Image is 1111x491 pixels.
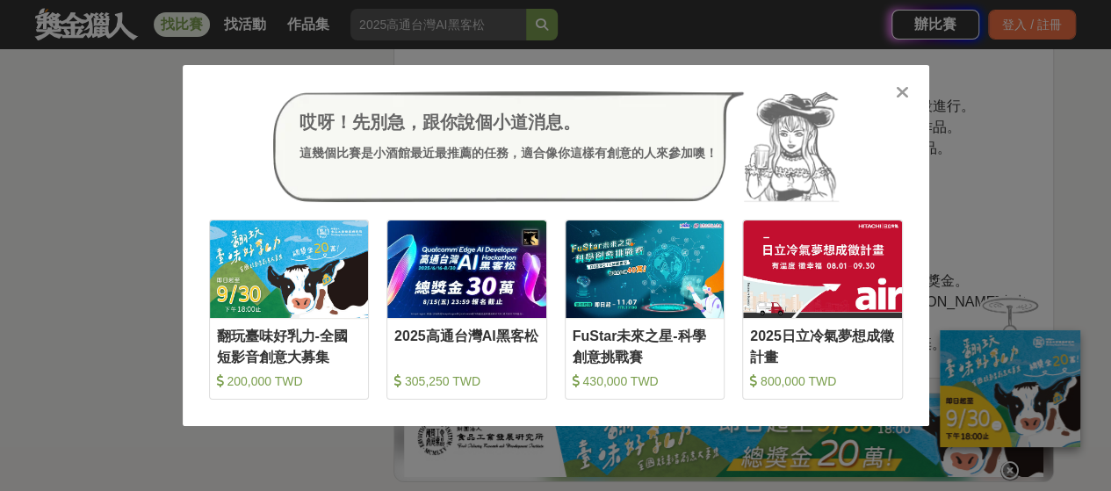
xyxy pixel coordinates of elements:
[210,220,369,318] img: Cover Image
[299,144,718,162] div: 這幾個比賽是小酒館最近最推薦的任務，適合像你這樣有創意的人來參加噢！
[743,220,902,318] img: Cover Image
[742,220,903,400] a: Cover Image2025日立冷氣夢想成徵計畫 800,000 TWD
[573,372,718,390] div: 430,000 TWD
[299,109,718,135] div: 哎呀！先別急，跟你說個小道消息。
[386,220,547,400] a: Cover Image2025高通台灣AI黑客松 305,250 TWD
[394,372,539,390] div: 305,250 TWD
[566,220,725,318] img: Cover Image
[750,372,895,390] div: 800,000 TWD
[573,326,718,365] div: FuStar未來之星-科學創意挑戰賽
[387,220,546,318] img: Cover Image
[217,372,362,390] div: 200,000 TWD
[565,220,725,400] a: Cover ImageFuStar未來之星-科學創意挑戰賽 430,000 TWD
[209,220,370,400] a: Cover Image翻玩臺味好乳力-全國短影音創意大募集 200,000 TWD
[394,326,539,365] div: 2025高通台灣AI黑客松
[744,91,839,202] img: Avatar
[217,326,362,365] div: 翻玩臺味好乳力-全國短影音創意大募集
[750,326,895,365] div: 2025日立冷氣夢想成徵計畫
